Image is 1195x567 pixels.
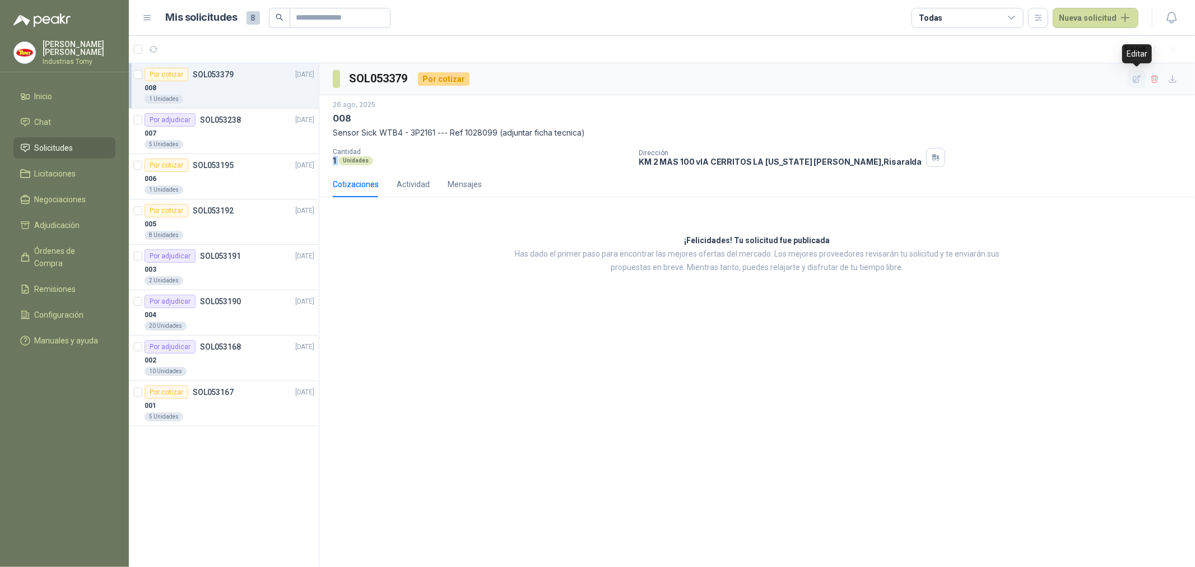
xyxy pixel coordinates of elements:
[397,178,430,190] div: Actividad
[333,100,375,110] p: 26 ago, 2025
[145,219,156,230] p: 005
[295,251,314,262] p: [DATE]
[338,156,373,165] div: Unidades
[145,204,188,217] div: Por cotizar
[129,199,319,245] a: Por cotizarSOL053192[DATE] 0058 Unidades
[685,234,830,248] h3: ¡Felicidades! Tu solicitud fue publicada
[295,115,314,126] p: [DATE]
[200,252,241,260] p: SOL053191
[200,298,241,305] p: SOL053190
[14,42,35,63] img: Company Logo
[13,240,115,274] a: Órdenes de Compra
[35,334,99,347] span: Manuales y ayuda
[200,343,241,351] p: SOL053168
[145,340,196,354] div: Por adjudicar
[166,10,238,26] h1: Mis solicitudes
[13,215,115,236] a: Adjudicación
[333,156,336,165] p: 1
[639,157,922,166] p: KM 2 MAS 100 vIA CERRITOS LA [US_STATE] [PERSON_NAME] , Risaralda
[333,127,1182,139] p: Sensor Sick WTB4 - 3P2161 --- Ref 1028099 (adjuntar ficha tecnica)
[13,278,115,300] a: Remisiones
[35,168,76,180] span: Licitaciones
[145,401,156,411] p: 001
[35,142,73,154] span: Solicitudes
[145,355,156,366] p: 002
[145,95,183,104] div: 1 Unidades
[13,304,115,326] a: Configuración
[145,249,196,263] div: Por adjudicar
[129,63,319,109] a: Por cotizarSOL053379[DATE] 0081 Unidades
[129,245,319,290] a: Por adjudicarSOL053191[DATE] 0032 Unidades
[129,109,319,154] a: Por adjudicarSOL053238[DATE] 0075 Unidades
[35,219,80,231] span: Adjudicación
[295,160,314,171] p: [DATE]
[13,163,115,184] a: Licitaciones
[35,116,52,128] span: Chat
[333,178,379,190] div: Cotizaciones
[418,72,469,86] div: Por cotizar
[1053,8,1138,28] button: Nueva solicitud
[145,385,188,399] div: Por cotizar
[193,388,234,396] p: SOL053167
[43,40,115,56] p: [PERSON_NAME] [PERSON_NAME]
[35,90,53,103] span: Inicio
[13,86,115,107] a: Inicio
[1124,40,1182,58] div: 1 - 8 de 8
[193,207,234,215] p: SOL053192
[13,111,115,133] a: Chat
[145,68,188,81] div: Por cotizar
[129,154,319,199] a: Por cotizarSOL053195[DATE] 0061 Unidades
[43,58,115,65] p: Industrias Tomy
[13,189,115,210] a: Negociaciones
[145,264,156,275] p: 003
[276,13,283,21] span: search
[295,206,314,216] p: [DATE]
[145,231,183,240] div: 8 Unidades
[145,174,156,184] p: 006
[129,381,319,426] a: Por cotizarSOL053167[DATE] 0015 Unidades
[129,290,319,336] a: Por adjudicarSOL053190[DATE] 00420 Unidades
[145,159,188,172] div: Por cotizar
[145,412,183,421] div: 5 Unidades
[145,140,183,149] div: 5 Unidades
[193,71,234,78] p: SOL053379
[145,310,156,320] p: 004
[295,69,314,80] p: [DATE]
[448,178,482,190] div: Mensajes
[500,248,1015,275] p: Has dado el primer paso para encontrar las mejores ofertas del mercado. Los mejores proveedores r...
[145,83,156,94] p: 008
[145,113,196,127] div: Por adjudicar
[13,13,71,27] img: Logo peakr
[200,116,241,124] p: SOL053238
[639,149,922,157] p: Dirección
[333,113,351,124] p: 008
[349,70,409,87] h3: SOL053379
[295,342,314,352] p: [DATE]
[145,128,156,139] p: 007
[247,11,260,25] span: 8
[919,12,942,24] div: Todas
[129,336,319,381] a: Por adjudicarSOL053168[DATE] 00210 Unidades
[35,193,86,206] span: Negociaciones
[35,245,105,269] span: Órdenes de Compra
[145,322,187,331] div: 20 Unidades
[145,295,196,308] div: Por adjudicar
[35,309,84,321] span: Configuración
[1122,44,1152,63] div: Editar
[145,185,183,194] div: 1 Unidades
[295,296,314,307] p: [DATE]
[13,137,115,159] a: Solicitudes
[333,148,630,156] p: Cantidad
[295,387,314,398] p: [DATE]
[193,161,234,169] p: SOL053195
[13,330,115,351] a: Manuales y ayuda
[35,283,76,295] span: Remisiones
[145,276,183,285] div: 2 Unidades
[145,367,187,376] div: 10 Unidades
